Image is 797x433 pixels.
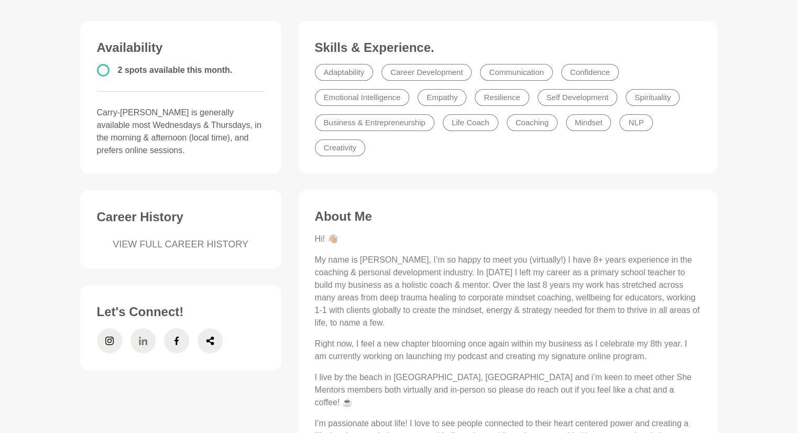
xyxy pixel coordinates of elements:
[315,371,701,409] p: I live by the beach in [GEOGRAPHIC_DATA], [GEOGRAPHIC_DATA] and i’m keen to meet other She Mentor...
[118,66,233,74] span: 2 spots available this month.
[130,328,156,353] a: LinkedIn
[315,338,701,363] p: Right now, I feel a new chapter blooming once again within my business as I celebrate my 8th year...
[198,328,223,353] a: Share
[315,233,701,245] p: Hi! 👋🏼
[97,237,265,252] a: VIEW FULL CAREER HISTORY
[97,40,265,56] h3: Availability
[315,209,701,224] h3: About Me
[97,209,265,225] h3: Career History
[315,254,701,329] p: My name is [PERSON_NAME], I’m so happy to meet you (virtually!) I have 8+ years experience in the...
[97,106,265,157] p: Carry-[PERSON_NAME] is generally available most Wednesdays & Thursdays, in the morning & afternoo...
[97,304,265,320] h3: Let's Connect!
[97,328,122,353] a: Instagram
[164,328,189,353] a: Facebook
[315,40,701,56] h3: Skills & Experience.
